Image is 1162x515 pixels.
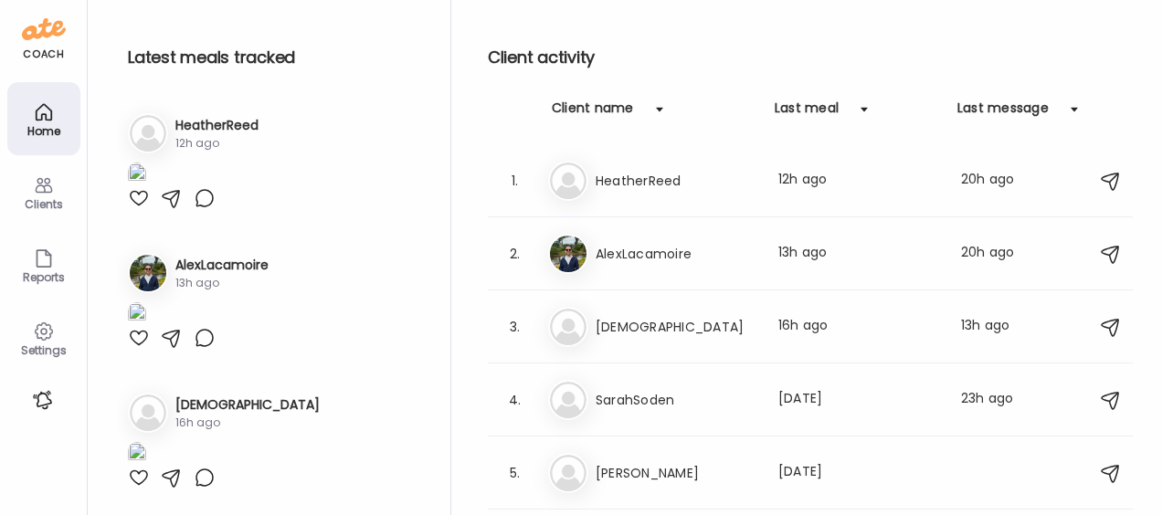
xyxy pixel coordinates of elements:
[175,116,259,135] h3: HeatherReed
[552,99,634,128] div: Client name
[775,99,839,128] div: Last meal
[504,316,526,338] div: 3.
[11,198,77,210] div: Clients
[596,170,756,192] h3: HeatherReed
[961,243,1032,265] div: 20h ago
[128,44,421,71] h2: Latest meals tracked
[961,316,1032,338] div: 13h ago
[778,462,939,484] div: [DATE]
[130,115,166,152] img: bg-avatar-default.svg
[11,125,77,137] div: Home
[550,455,586,491] img: bg-avatar-default.svg
[504,170,526,192] div: 1.
[961,170,1032,192] div: 20h ago
[175,275,269,291] div: 13h ago
[175,415,320,431] div: 16h ago
[11,344,77,356] div: Settings
[550,236,586,272] img: avatars%2FNnxwDBmdkOeK1NT09WytNoFynC73
[128,302,146,327] img: images%2FNnxwDBmdkOeK1NT09WytNoFynC73%2FwJ5obPYWrlfrao9xe4Bl%2FhTfOc9WIaDP1PzCEAgP0_1080
[504,389,526,411] div: 4.
[778,243,939,265] div: 13h ago
[11,271,77,283] div: Reports
[504,243,526,265] div: 2.
[550,309,586,345] img: bg-avatar-default.svg
[957,99,1049,128] div: Last message
[778,170,939,192] div: 12h ago
[128,442,146,467] img: images%2FqrtQFvNB0bQbA83e6r25zfxdjog1%2FFUHhDWz5lHi4Y0xf1CGg%2F6CeeoWIGwj74TiIijOIl_1080
[778,316,939,338] div: 16h ago
[130,394,166,431] img: bg-avatar-default.svg
[596,389,756,411] h3: SarahSoden
[550,163,586,199] img: bg-avatar-default.svg
[175,395,320,415] h3: [DEMOGRAPHIC_DATA]
[22,15,66,44] img: ate
[128,163,146,187] img: images%2FGK7qfjM1zhhGpI1CHCkAp4ZOdkg1%2FAbi2PgTsHstnf4T27Eoj%2F1qtu29OVx9TzAslJUIeA_1080
[596,243,756,265] h3: AlexLacamoire
[488,44,1133,71] h2: Client activity
[504,462,526,484] div: 5.
[175,135,259,152] div: 12h ago
[596,462,756,484] h3: [PERSON_NAME]
[961,389,1032,411] div: 23h ago
[23,47,64,62] div: coach
[550,382,586,418] img: bg-avatar-default.svg
[596,316,756,338] h3: [DEMOGRAPHIC_DATA]
[778,389,939,411] div: [DATE]
[175,256,269,275] h3: AlexLacamoire
[130,255,166,291] img: avatars%2FNnxwDBmdkOeK1NT09WytNoFynC73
